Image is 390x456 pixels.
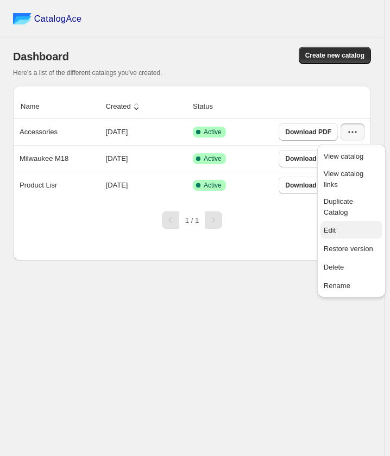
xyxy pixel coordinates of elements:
span: Active [204,181,222,190]
span: Active [204,154,222,163]
span: Dashboard [13,51,69,63]
p: Product Lisr [20,180,57,191]
span: Active [204,128,222,136]
a: Download PDF [279,177,338,194]
span: Duplicate Catalog [324,197,353,216]
button: Status [191,96,225,117]
a: Download PDF [279,123,338,141]
span: Edit [324,226,336,234]
span: Download PDF [285,154,331,163]
td: [DATE] [103,119,190,145]
span: Restore version [324,245,373,253]
p: Milwaukee M18 [20,153,68,164]
img: catalog ace [13,13,32,24]
span: View catalog links [324,170,363,189]
button: Name [19,96,52,117]
span: CatalogAce [34,14,82,24]
span: Delete [324,263,344,271]
span: View catalog [324,152,363,160]
span: Create new catalog [305,51,364,60]
button: Create new catalog [299,47,371,64]
span: Download PDF [285,128,331,136]
td: [DATE] [103,145,190,172]
span: Rename [324,282,350,290]
span: 1 / 1 [185,216,199,224]
span: Here's a list of the different catalogs you've created. [13,69,162,77]
span: Download PDF [285,181,331,190]
button: Created [104,96,143,117]
a: Download PDF [279,150,338,167]
td: [DATE] [103,172,190,198]
p: Accessories [20,127,58,138]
